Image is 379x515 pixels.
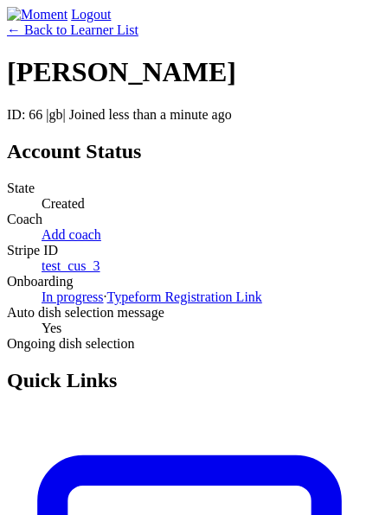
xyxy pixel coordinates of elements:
[49,107,63,122] span: gb
[42,227,101,242] a: Add coach
[42,258,100,273] a: test_cus_3
[7,7,67,22] img: Moment
[42,321,61,335] span: Yes
[104,289,107,304] span: ·
[7,305,372,321] dt: Auto dish selection message
[107,289,262,304] a: Typeform Registration Link
[42,196,85,211] span: Created
[7,212,372,227] dt: Coach
[7,336,372,352] dt: Ongoing dish selection
[7,369,372,392] h2: Quick Links
[7,140,372,163] h2: Account Status
[7,22,138,37] a: ← Back to Learner List
[7,181,372,196] dt: State
[7,56,372,88] h1: [PERSON_NAME]
[7,107,372,123] p: ID: 66 | | Joined less than a minute ago
[42,289,104,304] a: In progress
[71,7,111,22] a: Logout
[7,274,372,289] dt: Onboarding
[7,243,372,258] dt: Stripe ID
